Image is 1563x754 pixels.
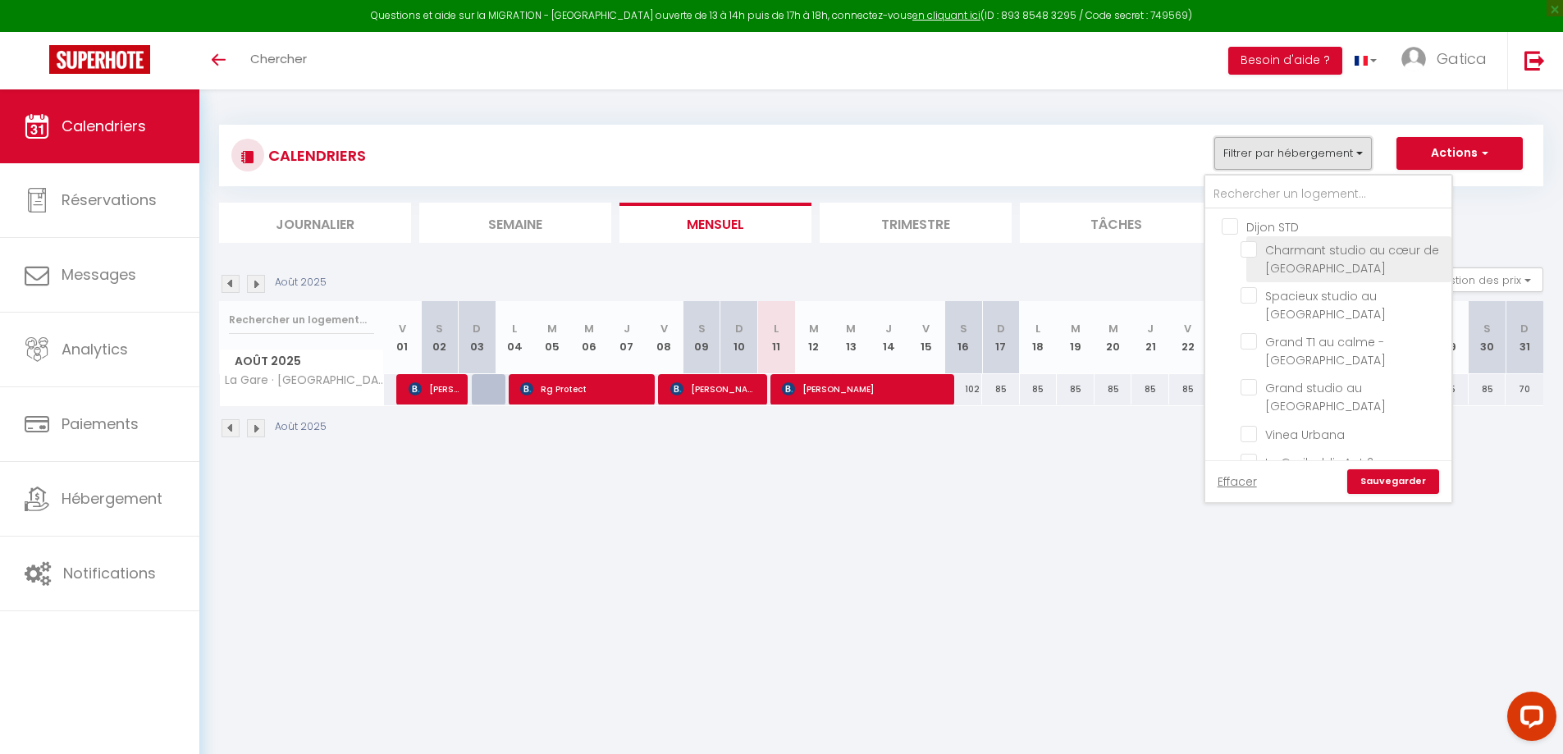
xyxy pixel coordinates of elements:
[1035,321,1040,336] abbr: L
[885,321,892,336] abbr: J
[820,203,1012,243] li: Trimestre
[782,373,945,404] span: [PERSON_NAME]
[1218,473,1257,491] a: Effacer
[1494,685,1563,754] iframe: LiveChat chat widget
[62,414,139,434] span: Paiements
[512,321,517,336] abbr: L
[473,321,481,336] abbr: D
[670,373,758,404] span: [PERSON_NAME]
[1057,301,1095,374] th: 19
[421,301,459,374] th: 02
[1169,301,1207,374] th: 22
[1506,301,1543,374] th: 31
[1483,321,1491,336] abbr: S
[1169,374,1207,404] div: 85
[1214,137,1372,170] button: Filtrer par hébergement
[608,301,646,374] th: 07
[1506,374,1543,404] div: 70
[1265,288,1386,322] span: Spacieux studio au [GEOGRAPHIC_DATA]
[619,203,811,243] li: Mensuel
[264,137,366,174] h3: CALENDRIERS
[229,305,374,335] input: Rechercher un logement...
[570,301,608,374] th: 06
[520,373,646,404] span: Rg Protect
[49,45,150,74] img: Super Booking
[1205,180,1451,209] input: Rechercher un logement...
[250,50,307,67] span: Chercher
[222,374,386,386] span: La Gare · [GEOGRAPHIC_DATA]: 50m2, 4 Prs, 2 Ch - Proximité cité [MEDICAL_DATA]
[870,301,907,374] th: 14
[1020,374,1058,404] div: 85
[1131,374,1169,404] div: 85
[907,301,945,374] th: 15
[436,321,443,336] abbr: S
[795,301,833,374] th: 12
[62,339,128,359] span: Analytics
[1347,469,1439,494] a: Sauvegarder
[660,321,668,336] abbr: V
[220,350,383,373] span: Août 2025
[1057,374,1095,404] div: 85
[1265,334,1386,368] span: Grand T1 au calme - [GEOGRAPHIC_DATA]
[809,321,819,336] abbr: M
[1437,48,1487,69] span: Gatica
[997,321,1005,336] abbr: D
[833,301,871,374] th: 13
[547,321,557,336] abbr: M
[584,321,594,336] abbr: M
[384,301,422,374] th: 01
[1228,47,1342,75] button: Besoin d'aide ?
[1020,203,1212,243] li: Tâches
[399,321,406,336] abbr: V
[496,301,533,374] th: 04
[63,563,156,583] span: Notifications
[735,321,743,336] abbr: D
[1389,32,1507,89] a: ... Gatica
[1131,301,1169,374] th: 21
[1396,137,1523,170] button: Actions
[459,301,496,374] th: 03
[698,321,706,336] abbr: S
[982,301,1020,374] th: 17
[1401,47,1426,71] img: ...
[944,301,982,374] th: 16
[646,301,683,374] th: 08
[1421,267,1543,292] button: Gestion des prix
[275,419,327,435] p: Août 2025
[720,301,758,374] th: 10
[1020,301,1058,374] th: 18
[238,32,319,89] a: Chercher
[1204,174,1453,504] div: Filtrer par hébergement
[912,8,980,22] a: en cliquant ici
[62,116,146,136] span: Calendriers
[62,190,157,210] span: Réservations
[960,321,967,336] abbr: S
[62,264,136,285] span: Messages
[1469,301,1506,374] th: 30
[757,301,795,374] th: 11
[1520,321,1529,336] abbr: D
[1095,301,1132,374] th: 20
[944,374,982,404] div: 102
[1265,242,1439,276] span: Charmant studio au cœur de [GEOGRAPHIC_DATA]
[1071,321,1081,336] abbr: M
[533,301,571,374] th: 05
[1095,374,1132,404] div: 85
[683,301,720,374] th: 09
[624,321,630,336] abbr: J
[1265,380,1386,414] span: Grand studio au [GEOGRAPHIC_DATA]
[1469,374,1506,404] div: 85
[1147,321,1154,336] abbr: J
[774,321,779,336] abbr: L
[1184,321,1191,336] abbr: V
[219,203,411,243] li: Journalier
[419,203,611,243] li: Semaine
[275,275,327,290] p: Août 2025
[409,373,459,404] span: [PERSON_NAME]
[1108,321,1118,336] abbr: M
[1524,50,1545,71] img: logout
[982,374,1020,404] div: 85
[846,321,856,336] abbr: M
[922,321,930,336] abbr: V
